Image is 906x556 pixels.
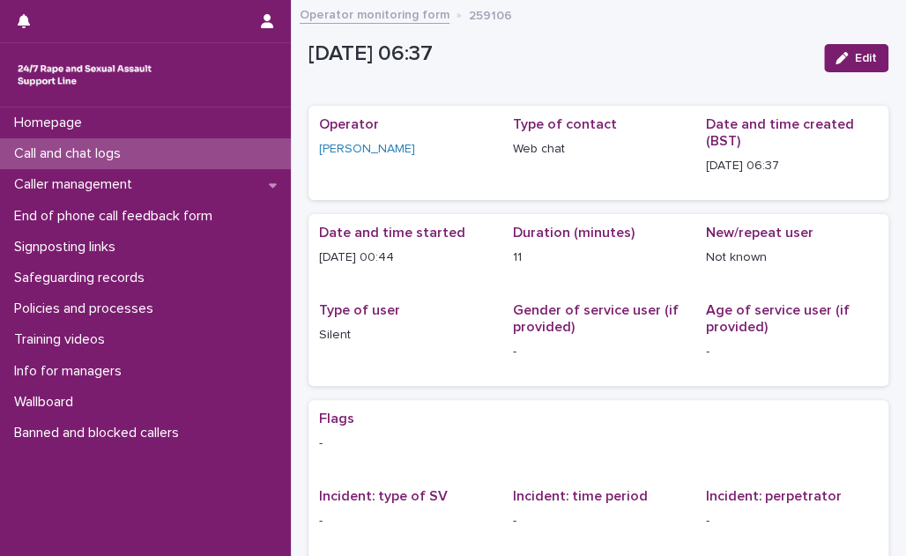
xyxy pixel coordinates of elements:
[319,512,491,530] p: -
[512,248,684,267] p: 11
[512,226,634,240] span: Duration (minutes)
[7,363,136,380] p: Info for managers
[706,303,850,334] span: Age of service user (if provided)
[7,239,130,256] p: Signposting links
[512,489,647,503] span: Incident: time period
[706,117,854,148] span: Date and time created (BST)
[319,303,400,317] span: Type of user
[7,425,193,441] p: Banned and blocked callers
[319,248,491,267] p: [DATE] 00:44
[300,4,449,24] a: Operator monitoring form
[7,176,146,193] p: Caller management
[7,394,87,411] p: Wallboard
[308,41,810,67] p: [DATE] 06:37
[706,226,813,240] span: New/repeat user
[7,331,119,348] p: Training videos
[7,300,167,317] p: Policies and processes
[319,326,491,345] p: Silent
[7,208,226,225] p: End of phone call feedback form
[469,4,512,24] p: 259106
[824,44,888,72] button: Edit
[706,343,878,361] p: -
[7,115,96,131] p: Homepage
[512,512,684,530] p: -
[512,303,678,334] span: Gender of service user (if provided)
[319,140,415,159] a: [PERSON_NAME]
[319,117,379,131] span: Operator
[512,343,684,361] p: -
[14,57,155,93] img: rhQMoQhaT3yELyF149Cw
[319,226,465,240] span: Date and time started
[319,489,448,503] span: Incident: type of SV
[512,117,616,131] span: Type of contact
[706,248,878,267] p: Not known
[855,52,877,64] span: Edit
[706,512,878,530] p: -
[706,489,842,503] span: Incident: perpetrator
[706,157,878,175] p: [DATE] 06:37
[512,140,684,159] p: Web chat
[319,434,878,453] p: -
[7,270,159,286] p: Safeguarding records
[319,411,354,426] span: Flags
[7,145,135,162] p: Call and chat logs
